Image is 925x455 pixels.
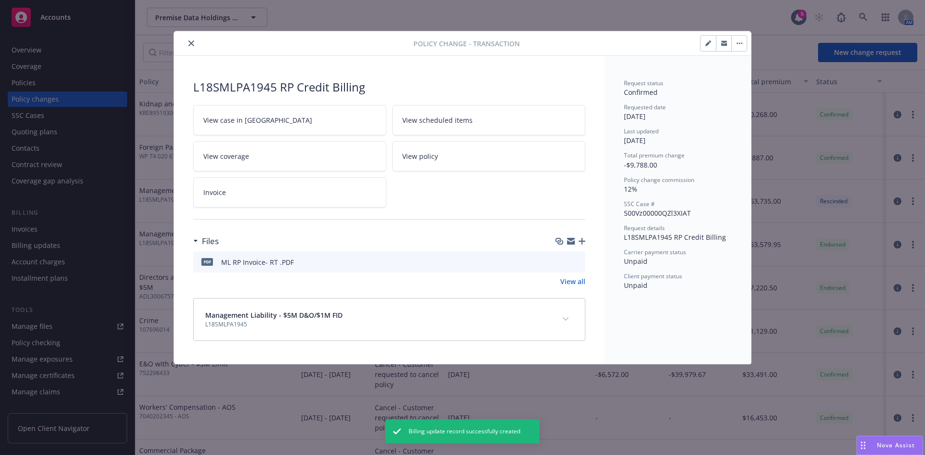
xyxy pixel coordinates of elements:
[558,312,573,327] button: expand content
[857,436,923,455] button: Nova Assist
[413,39,520,49] span: Policy change - Transaction
[201,258,213,265] span: PDF
[624,127,659,135] span: Last updated
[624,136,646,145] span: [DATE]
[624,248,686,256] span: Carrier payment status
[193,177,386,208] a: Invoice
[624,112,646,121] span: [DATE]
[409,427,520,436] span: Billing update record successfully created
[560,276,585,286] a: View all
[203,151,249,161] span: View coverage
[624,233,726,242] span: L18SMLPA1945 RP Credit Billing
[203,187,226,197] span: Invoice
[193,235,219,247] div: Files
[185,38,197,49] button: close
[624,176,694,184] span: Policy change commission
[877,441,915,449] span: Nova Assist
[557,257,565,267] button: download file
[624,224,665,232] span: Request details
[221,257,294,267] div: ML RP Invoice- RT .PDF
[857,436,869,455] div: Drag to move
[205,320,343,329] span: L18SMLPA1945
[402,151,438,161] span: View policy
[624,151,685,159] span: Total premium change
[202,235,219,247] h3: Files
[624,88,658,97] span: Confirmed
[203,115,312,125] span: View case in [GEOGRAPHIC_DATA]
[624,103,666,111] span: Requested date
[193,141,386,171] a: View coverage
[624,272,682,280] span: Client payment status
[573,257,581,267] button: preview file
[624,281,647,290] span: Unpaid
[624,79,663,87] span: Request status
[193,105,386,135] a: View case in [GEOGRAPHIC_DATA]
[193,79,585,95] div: L18SMLPA1945 RP Credit Billing
[205,310,343,320] span: Management Liability - $5M D&O/$1M FID
[402,115,473,125] span: View scheduled items
[624,208,691,218] span: 500Vz00000QZl3XIAT
[392,141,585,171] a: View policy
[392,105,585,135] a: View scheduled items
[194,299,585,340] div: Management Liability - $5M D&O/$1M FIDL18SMLPA1945expand content
[624,200,655,208] span: SSC Case #
[624,160,657,169] span: -$9,788.00
[624,257,647,266] span: Unpaid
[624,184,637,194] span: 12%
